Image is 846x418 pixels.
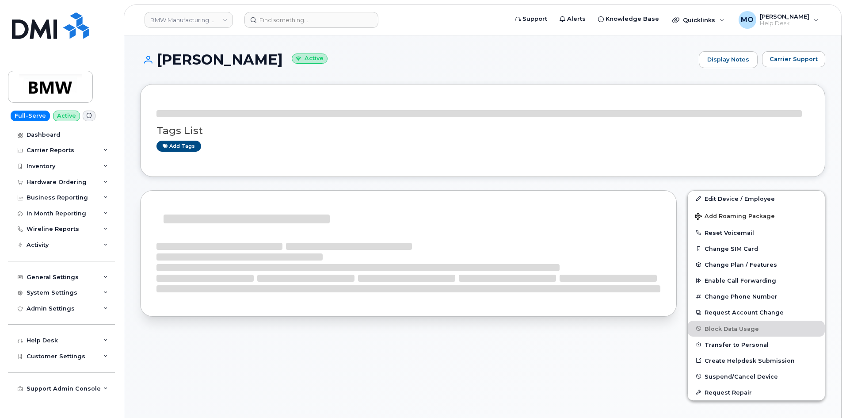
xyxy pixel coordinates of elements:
[688,257,825,272] button: Change Plan / Features
[688,384,825,400] button: Request Repair
[140,52,694,67] h1: [PERSON_NAME]
[688,241,825,257] button: Change SIM Card
[770,55,818,63] span: Carrier Support
[292,54,328,64] small: Active
[688,288,825,304] button: Change Phone Number
[695,213,775,221] span: Add Roaming Package
[156,125,809,136] h3: Tags List
[688,321,825,337] button: Block Data Usage
[688,304,825,320] button: Request Account Change
[688,207,825,225] button: Add Roaming Package
[688,353,825,368] a: Create Helpdesk Submission
[688,225,825,241] button: Reset Voicemail
[699,51,758,68] a: Display Notes
[688,368,825,384] button: Suspend/Cancel Device
[705,261,777,268] span: Change Plan / Features
[688,272,825,288] button: Enable Call Forwarding
[688,337,825,353] button: Transfer to Personal
[705,373,778,380] span: Suspend/Cancel Device
[705,277,776,284] span: Enable Call Forwarding
[762,51,825,67] button: Carrier Support
[688,191,825,207] a: Edit Device / Employee
[156,141,201,152] a: Add tags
